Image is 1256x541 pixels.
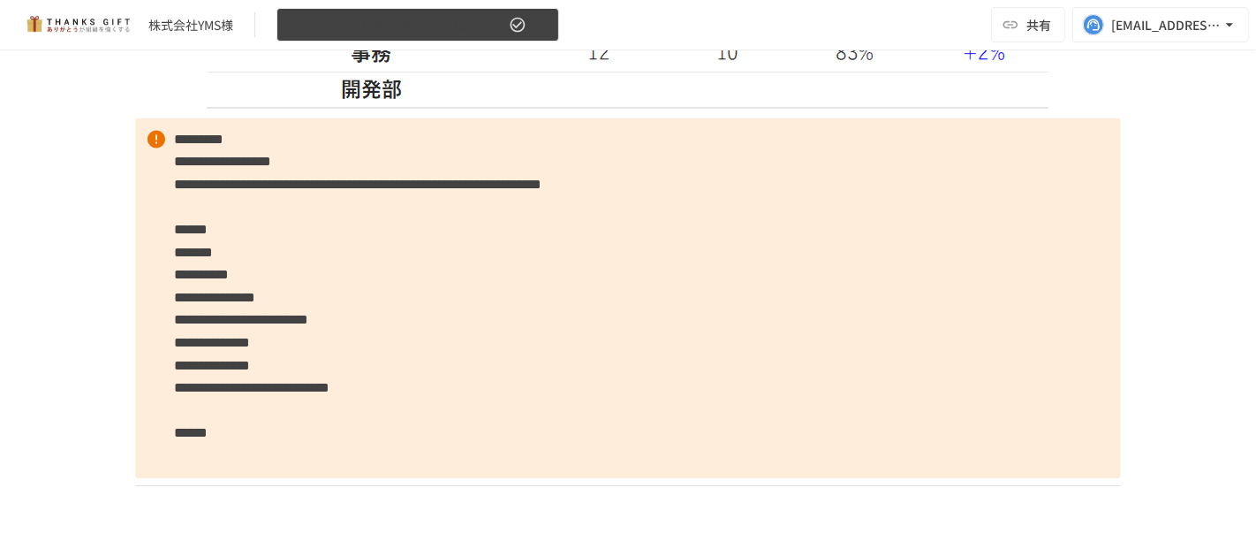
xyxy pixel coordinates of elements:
[1072,7,1249,42] button: [EMAIL_ADDRESS][DOMAIN_NAME]
[1026,15,1051,34] span: 共有
[148,16,233,34] div: 株式会社YMS様
[1111,14,1221,36] div: [EMAIL_ADDRESS][DOMAIN_NAME]
[276,8,559,42] button: 【2025年5月】運用開始後振り返りミーティング
[21,11,134,39] img: mMP1OxWUAhQbsRWCurg7vIHe5HqDpP7qZo7fRoNLXQh
[288,14,505,36] span: 【2025年5月】運用開始後振り返りミーティング
[991,7,1065,42] button: 共有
